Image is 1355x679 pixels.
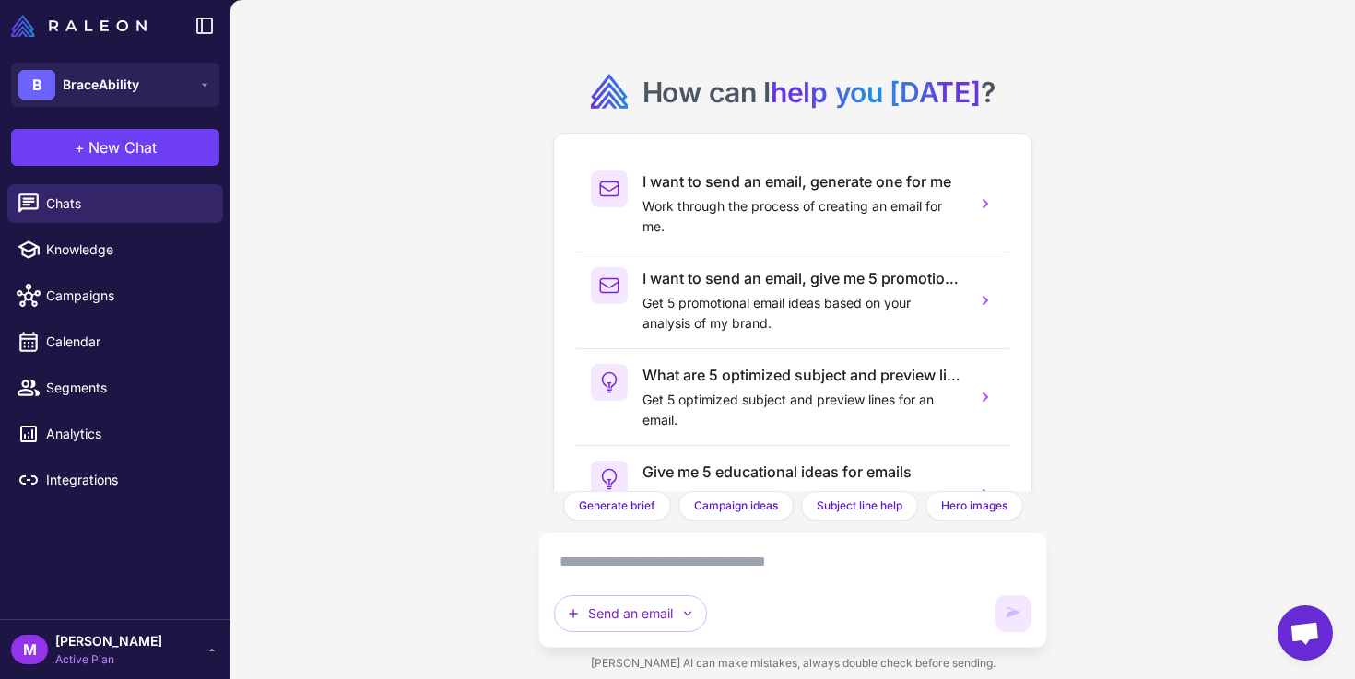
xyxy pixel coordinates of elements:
[46,332,208,352] span: Calendar
[642,74,996,111] h2: How can I ?
[46,424,208,444] span: Analytics
[563,491,671,521] button: Generate brief
[642,461,960,483] h3: Give me 5 educational ideas for emails
[642,170,960,193] h3: I want to send an email, generate one for me
[7,369,223,407] a: Segments
[642,390,960,430] p: Get 5 optimized subject and preview lines for an email.
[925,491,1023,521] button: Hero images
[7,461,223,499] a: Integrations
[18,70,55,100] div: B
[46,240,208,260] span: Knowledge
[11,129,219,166] button: +New Chat
[771,76,981,109] span: help you [DATE]
[7,415,223,453] a: Analytics
[55,631,162,651] span: [PERSON_NAME]
[642,196,960,237] p: Work through the process of creating an email for me.
[1278,605,1333,661] a: Open chat
[7,184,223,223] a: Chats
[642,267,960,289] h3: I want to send an email, give me 5 promotional email ideas.
[11,63,219,107] button: BBraceAbility
[694,498,778,514] span: Campaign ideas
[941,498,1007,514] span: Hero images
[579,498,655,514] span: Generate brief
[7,230,223,269] a: Knowledge
[46,470,208,490] span: Integrations
[678,491,794,521] button: Campaign ideas
[642,293,960,334] p: Get 5 promotional email ideas based on your analysis of my brand.
[88,136,157,158] span: New Chat
[55,651,162,668] span: Active Plan
[801,491,918,521] button: Subject line help
[11,15,147,37] img: Raleon Logo
[817,498,902,514] span: Subject line help
[46,378,208,398] span: Segments
[46,286,208,306] span: Campaigns
[554,595,707,632] button: Send an email
[75,136,85,158] span: +
[642,364,960,386] h3: What are 5 optimized subject and preview lines for an email?
[7,322,223,361] a: Calendar
[11,635,48,664] div: M
[642,486,960,527] p: Get 5 educational content ideas based on store analysis.
[538,648,1046,679] div: [PERSON_NAME] AI can make mistakes, always double check before sending.
[7,276,223,315] a: Campaigns
[63,75,139,95] span: BraceAbility
[46,193,208,214] span: Chats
